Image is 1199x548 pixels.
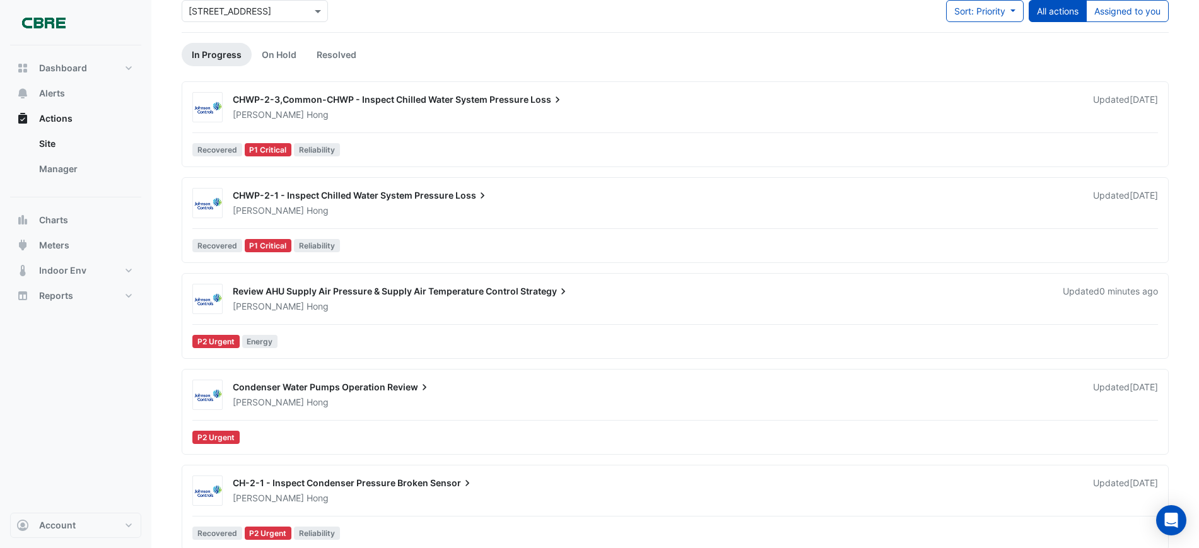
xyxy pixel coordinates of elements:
div: Updated [1093,381,1158,409]
span: Charts [39,214,68,226]
span: CHWP-2-3,Common-CHWP - Inspect Chilled Water System Pressure [233,94,529,105]
button: Actions [10,106,141,131]
div: P2 Urgent [245,527,292,540]
span: Energy [242,335,278,348]
span: [PERSON_NAME] [233,397,304,407]
span: Reports [39,289,73,302]
span: Actions [39,112,73,125]
img: Johnson Controls [193,197,222,210]
span: Account [39,519,76,532]
span: [PERSON_NAME] [233,109,304,120]
span: Reliability [294,143,340,156]
span: Hong [307,300,329,313]
span: Fri 10-Oct-2025 13:55 AEDT [1130,382,1158,392]
app-icon: Reports [16,289,29,302]
a: In Progress [182,43,252,66]
a: Manager [29,156,141,182]
div: Updated [1063,285,1158,313]
span: Hong [307,204,329,217]
span: Reliability [294,527,340,540]
div: Updated [1093,189,1158,217]
span: Review AHU Supply Air Pressure & Supply Air Temperature Control [233,286,518,296]
img: Johnson Controls [193,485,222,498]
span: Recovered [192,143,242,156]
a: On Hold [252,43,307,66]
div: P1 Critical [245,143,292,156]
span: Loss [455,189,489,202]
app-icon: Indoor Env [16,264,29,277]
a: Resolved [307,43,366,66]
span: Sensor [430,477,474,489]
span: Review [387,381,431,394]
span: Sort: Priority [954,6,1005,16]
div: Updated [1093,477,1158,504]
button: Reports [10,283,141,308]
span: Wed 27-Aug-2025 09:20 AEST [1130,477,1158,488]
img: Company Logo [15,10,72,35]
span: Hong [307,108,329,121]
span: [PERSON_NAME] [233,301,304,312]
div: Actions [10,131,141,187]
span: [PERSON_NAME] [233,493,304,503]
span: Strategy [520,285,570,298]
button: Charts [10,207,141,233]
span: Wed 27-Aug-2025 09:14 AEST [1130,190,1158,201]
div: P2 Urgent [192,431,240,444]
img: Johnson Controls [193,389,222,402]
span: Wed 27-Aug-2025 09:15 AEST [1130,94,1158,105]
img: Johnson Controls [193,102,222,114]
span: Recovered [192,527,242,540]
span: CH-2-1 - Inspect Condenser Pressure Broken [233,477,428,488]
span: CHWP-2-1 - Inspect Chilled Water System Pressure [233,190,453,201]
span: Alerts [39,87,65,100]
span: Mon 13-Oct-2025 14:09 AEDT [1099,286,1158,296]
app-icon: Dashboard [16,62,29,74]
span: Meters [39,239,69,252]
span: Condenser Water Pumps Operation [233,382,385,392]
span: Hong [307,492,329,504]
span: Reliability [294,239,340,252]
app-icon: Actions [16,112,29,125]
span: Hong [307,396,329,409]
app-icon: Alerts [16,87,29,100]
span: Indoor Env [39,264,86,277]
img: Johnson Controls [193,293,222,306]
span: [PERSON_NAME] [233,205,304,216]
app-icon: Charts [16,214,29,226]
button: Dashboard [10,55,141,81]
button: Meters [10,233,141,258]
div: Open Intercom Messenger [1156,505,1186,535]
button: Account [10,513,141,538]
span: Dashboard [39,62,87,74]
span: Loss [530,93,564,106]
button: Alerts [10,81,141,106]
a: Site [29,131,141,156]
app-icon: Meters [16,239,29,252]
div: P2 Urgent [192,335,240,348]
span: Recovered [192,239,242,252]
div: P1 Critical [245,239,292,252]
button: Indoor Env [10,258,141,283]
div: Updated [1093,93,1158,121]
